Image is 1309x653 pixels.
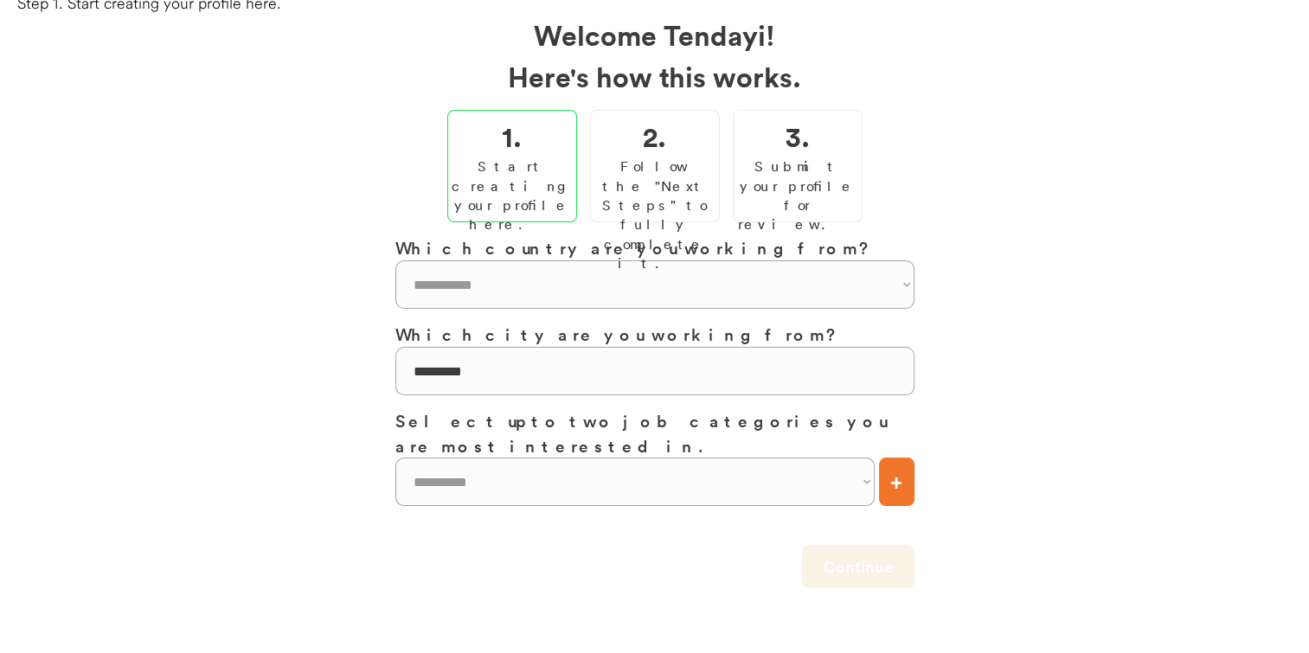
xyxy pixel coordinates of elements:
h3: Which country are you working from? [395,235,914,260]
div: Follow the "Next Steps" to fully complete it. [595,157,715,272]
h2: 3. [786,115,810,157]
div: Submit your profile for review. [738,157,857,234]
h3: Select up to two job categories you are most interested in. [395,408,914,458]
div: Start creating your profile here. [452,157,573,234]
button: Continue [802,545,914,588]
h2: 2. [643,115,666,157]
h3: Which city are you working from? [395,322,914,347]
h2: 1. [502,115,522,157]
h2: Welcome Tendayi! Here's how this works. [395,14,914,97]
button: + [879,458,914,506]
